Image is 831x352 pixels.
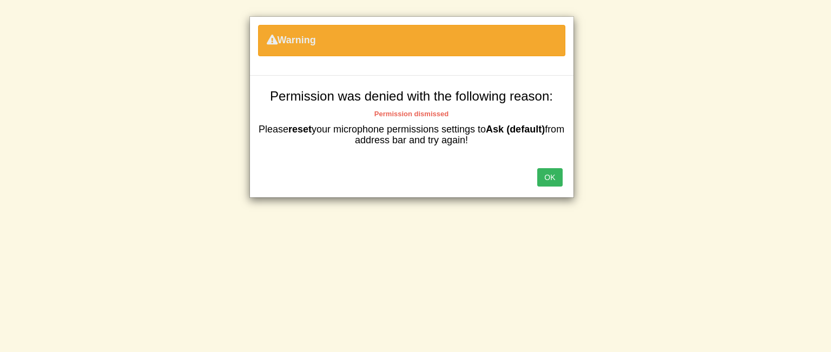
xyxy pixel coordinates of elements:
h3: Permission was denied with the following reason: [258,89,565,103]
button: OK [537,168,562,187]
div: Warning [258,25,565,56]
b: Ask (default) [486,124,545,135]
b: Permission dismissed [374,110,449,118]
h4: Please your microphone permissions settings to from address bar and try again! [258,124,565,146]
b: reset [288,124,312,135]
